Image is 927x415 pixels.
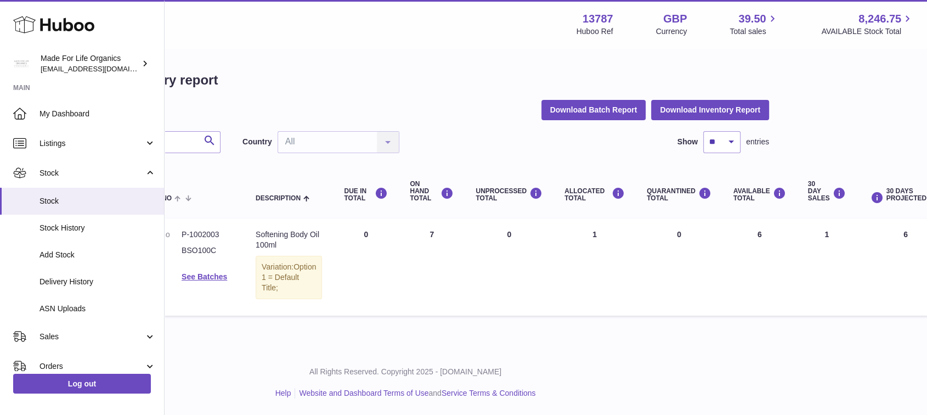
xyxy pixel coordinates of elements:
[858,12,901,26] span: 8,246.75
[797,218,857,315] td: 1
[886,188,926,202] span: 30 DAYS PROJECTED
[42,71,769,89] h1: My Huboo - Inventory report
[13,55,30,72] img: internalAdmin-13787@internal.huboo.com
[39,277,156,287] span: Delivery History
[182,245,234,266] dd: BSO100C
[808,181,846,203] div: 30 DAY SALES
[39,109,156,119] span: My Dashboard
[553,218,636,315] td: 1
[262,262,316,292] span: Option 1 = Default Title;
[730,26,778,37] span: Total sales
[733,187,786,202] div: AVAILABLE Total
[39,332,144,342] span: Sales
[256,256,322,299] div: Variation:
[476,187,542,202] div: UNPROCESSED Total
[182,229,234,240] dd: P-1002003
[821,12,914,37] a: 8,246.75 AVAILABLE Stock Total
[39,223,156,233] span: Stock History
[39,196,156,206] span: Stock
[746,137,769,147] span: entries
[182,272,227,281] a: See Batches
[722,218,797,315] td: 6
[39,138,144,149] span: Listings
[576,26,613,37] div: Huboo Ref
[564,187,625,202] div: ALLOCATED Total
[583,12,613,26] strong: 13787
[677,137,698,147] label: Show
[442,389,536,397] a: Service Terms & Conditions
[663,12,687,26] strong: GBP
[333,218,399,315] td: 0
[275,389,291,397] a: Help
[299,389,428,397] a: Website and Dashboard Terms of Use
[256,195,301,202] span: Description
[541,100,646,120] button: Download Batch Report
[41,64,161,73] span: [EMAIL_ADDRESS][DOMAIN_NAME]
[39,361,144,372] span: Orders
[256,229,322,250] div: Softening Body Oil 100ml
[39,168,144,178] span: Stock
[410,181,454,203] div: ON HAND Total
[677,230,681,239] span: 0
[295,388,535,399] li: and
[465,218,553,315] td: 0
[821,26,914,37] span: AVAILABLE Stock Total
[41,53,139,74] div: Made For Life Organics
[39,304,156,314] span: ASN Uploads
[13,374,151,394] a: Log out
[39,250,156,260] span: Add Stock
[647,187,711,202] div: QUARANTINED Total
[242,137,272,147] label: Country
[738,12,766,26] span: 39.50
[399,218,465,315] td: 7
[33,367,778,377] p: All Rights Reserved. Copyright 2025 - [DOMAIN_NAME]
[730,12,778,37] a: 39.50 Total sales
[344,187,388,202] div: DUE IN TOTAL
[651,100,769,120] button: Download Inventory Report
[656,26,687,37] div: Currency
